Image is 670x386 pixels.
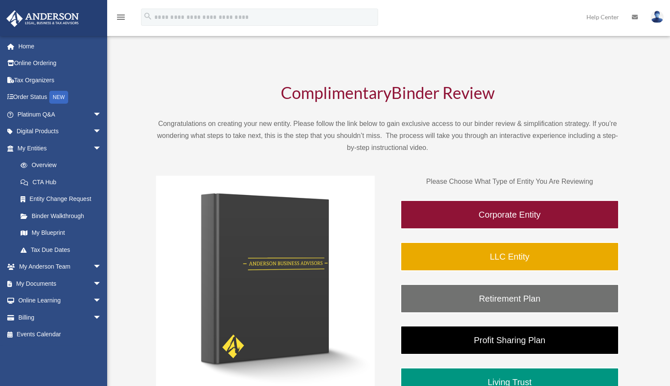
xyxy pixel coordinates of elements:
[400,176,619,188] p: Please Choose What Type of Entity You Are Reviewing
[12,157,114,174] a: Overview
[651,11,664,23] img: User Pic
[93,292,110,310] span: arrow_drop_down
[6,309,114,326] a: Billingarrow_drop_down
[143,12,153,21] i: search
[116,15,126,22] a: menu
[93,106,110,123] span: arrow_drop_down
[6,292,114,309] a: Online Learningarrow_drop_down
[391,83,495,102] span: Binder Review
[400,242,619,271] a: LLC Entity
[93,258,110,276] span: arrow_drop_down
[6,326,114,343] a: Events Calendar
[93,123,110,141] span: arrow_drop_down
[400,284,619,313] a: Retirement Plan
[6,258,114,275] a: My Anderson Teamarrow_drop_down
[156,118,619,154] p: Congratulations on creating your new entity. Please follow the link below to gain exclusive acces...
[93,309,110,326] span: arrow_drop_down
[6,89,114,106] a: Order StatusNEW
[6,38,114,55] a: Home
[4,10,81,27] img: Anderson Advisors Platinum Portal
[116,12,126,22] i: menu
[6,72,114,89] a: Tax Organizers
[12,207,110,224] a: Binder Walkthrough
[6,55,114,72] a: Online Ordering
[6,140,114,157] a: My Entitiesarrow_drop_down
[93,140,110,157] span: arrow_drop_down
[400,326,619,355] a: Profit Sharing Plan
[12,224,114,242] a: My Blueprint
[281,83,391,102] span: Complimentary
[49,91,68,104] div: NEW
[93,275,110,293] span: arrow_drop_down
[12,191,114,208] a: Entity Change Request
[6,275,114,292] a: My Documentsarrow_drop_down
[6,123,114,140] a: Digital Productsarrow_drop_down
[12,174,114,191] a: CTA Hub
[6,106,114,123] a: Platinum Q&Aarrow_drop_down
[12,241,114,258] a: Tax Due Dates
[400,200,619,229] a: Corporate Entity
